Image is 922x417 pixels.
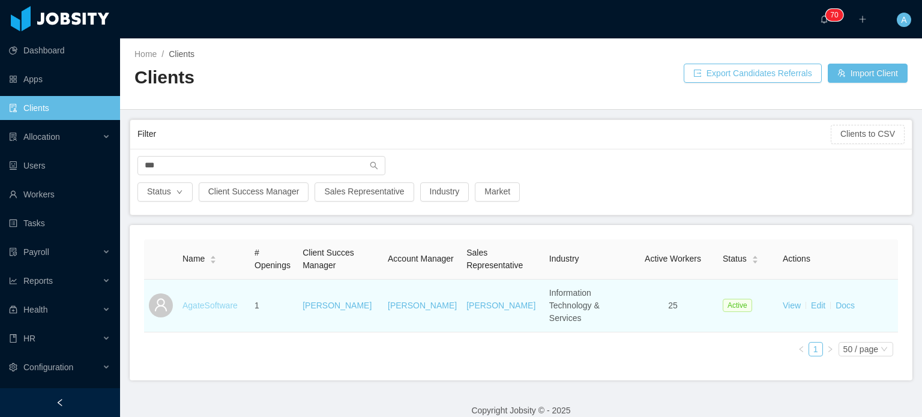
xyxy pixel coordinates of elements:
i: icon: left [798,346,805,353]
span: / [161,49,164,59]
button: Clients to CSV [831,125,905,144]
i: icon: plus [858,15,867,23]
a: [PERSON_NAME] [388,301,457,310]
i: icon: caret-down [210,259,217,262]
i: icon: bell [820,15,828,23]
li: 1 [809,342,823,356]
a: icon: auditClients [9,96,110,120]
span: Clients [169,49,194,59]
span: HR [23,334,35,343]
span: Name [182,253,205,265]
i: icon: caret-up [752,254,758,258]
span: Health [23,305,47,314]
button: icon: usergroup-addImport Client [828,64,908,83]
h2: Clients [134,65,521,90]
a: [PERSON_NAME] [303,301,372,310]
button: Sales Representative [315,182,414,202]
span: Reports [23,276,53,286]
a: [PERSON_NAME] [466,301,535,310]
a: AgateSoftware [182,301,238,310]
i: icon: line-chart [9,277,17,285]
span: Configuration [23,362,73,372]
p: 0 [834,9,839,21]
span: # Openings [255,248,291,270]
li: Previous Page [794,342,809,356]
a: Docs [836,301,855,310]
a: Home [134,49,157,59]
span: 1 [255,301,259,310]
i: icon: caret-down [752,259,758,262]
p: 7 [830,9,834,21]
a: 1 [809,343,822,356]
span: A [901,13,906,27]
i: icon: right [827,346,834,353]
td: 25 [628,280,718,332]
button: Client Success Manager [199,182,309,202]
i: icon: setting [9,363,17,371]
a: icon: pie-chartDashboard [9,38,110,62]
div: Sort [209,254,217,262]
i: icon: solution [9,133,17,141]
a: icon: appstoreApps [9,67,110,91]
button: icon: exportExport Candidates Referrals [684,64,822,83]
span: Allocation [23,132,60,142]
a: Edit [811,301,825,310]
a: View [783,301,801,310]
span: Actions [783,254,810,263]
span: Payroll [23,247,49,257]
span: Active Workers [645,254,701,263]
span: Industry [549,254,579,263]
button: Market [475,182,520,202]
span: Status [723,253,747,265]
span: Active [723,299,752,312]
button: Industry [420,182,469,202]
li: Next Page [823,342,837,356]
a: icon: robotUsers [9,154,110,178]
div: 50 / page [843,343,878,356]
i: icon: search [370,161,378,170]
sup: 70 [825,9,843,21]
div: Sort [752,254,759,262]
div: Filter [137,123,831,145]
span: Sales Representative [466,248,523,270]
span: Information Technology & Services [549,288,600,323]
i: icon: file-protect [9,248,17,256]
i: icon: caret-up [210,254,217,258]
i: icon: book [9,334,17,343]
a: icon: profileTasks [9,211,110,235]
span: Client Succes Manager [303,248,354,270]
i: icon: user [154,298,168,312]
button: Statusicon: down [137,182,193,202]
a: icon: userWorkers [9,182,110,206]
span: Account Manager [388,254,454,263]
i: icon: down [881,346,888,354]
i: icon: medicine-box [9,305,17,314]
